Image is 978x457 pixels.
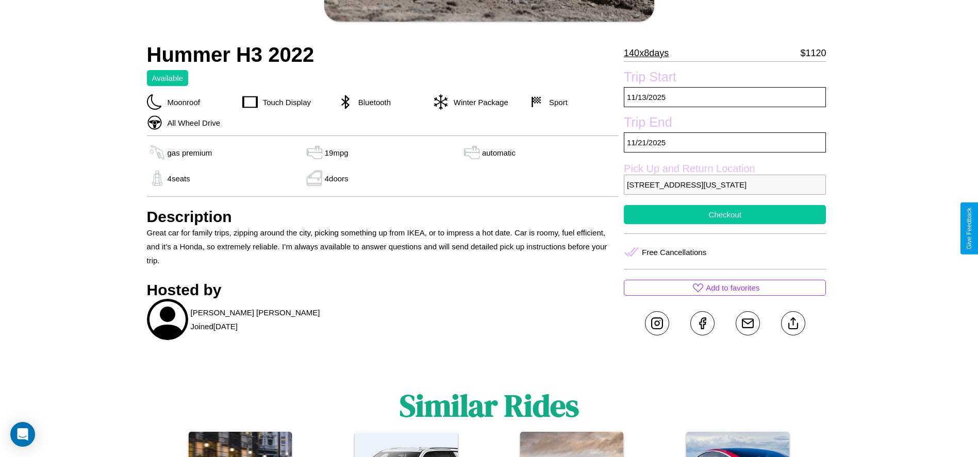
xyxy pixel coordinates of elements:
[800,45,826,61] p: $ 1120
[325,172,349,185] p: 4 doors
[544,95,568,109] p: Sport
[706,281,759,295] p: Add to favorites
[325,146,349,160] p: 19 mpg
[191,319,238,333] p: Joined [DATE]
[624,115,826,132] label: Trip End
[147,226,619,267] p: Great car for family trips, zipping around the city, picking something up from IKEA, or to impres...
[624,205,826,224] button: Checkout
[624,175,826,195] p: [STREET_ADDRESS][US_STATE]
[624,132,826,153] p: 11 / 21 / 2025
[624,70,826,87] label: Trip Start
[966,208,973,249] div: Give Feedback
[162,116,221,130] p: All Wheel Drive
[449,95,508,109] p: Winter Package
[624,45,669,61] p: 140 x 8 days
[304,145,325,160] img: gas
[152,71,184,85] p: Available
[10,422,35,447] div: Open Intercom Messenger
[147,145,168,160] img: gas
[353,95,391,109] p: Bluetooth
[461,145,482,160] img: gas
[624,280,826,296] button: Add to favorites
[191,306,320,319] p: [PERSON_NAME] [PERSON_NAME]
[147,171,168,186] img: gas
[642,245,706,259] p: Free Cancellations
[482,146,516,160] p: automatic
[624,163,826,175] label: Pick Up and Return Location
[147,43,619,66] h2: Hummer H3 2022
[400,384,579,427] h1: Similar Rides
[162,95,200,109] p: Moonroof
[168,172,190,185] p: 4 seats
[147,208,619,226] h3: Description
[168,146,212,160] p: gas premium
[147,281,619,299] h3: Hosted by
[258,95,311,109] p: Touch Display
[624,87,826,107] p: 11 / 13 / 2025
[304,171,325,186] img: gas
